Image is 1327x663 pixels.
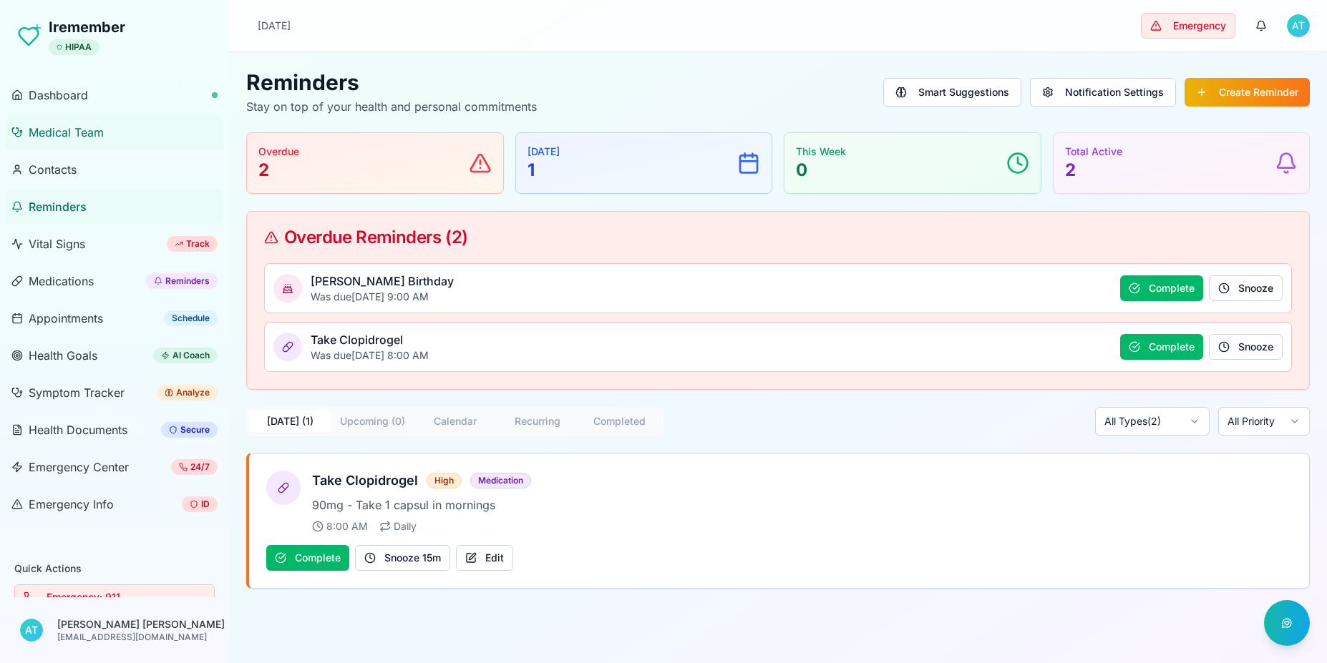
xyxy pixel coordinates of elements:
span: Symptom Tracker [29,384,125,401]
div: AI Coach [153,348,218,363]
h1: Iremember [49,17,125,37]
span: Health Goals [29,347,97,364]
button: Snooze 15m [355,545,450,571]
span: Emergency Center [29,458,129,476]
a: AppointmentsSchedule [6,301,223,335]
button: Notification Settings [1030,78,1176,107]
button: Emergency [1141,13,1235,39]
div: HIPAA [49,39,99,55]
span: Daily [394,519,417,534]
p: Stay on top of your health and personal commitments [246,98,537,115]
span: Appointments [29,310,103,327]
button: Recurring [496,410,578,433]
span: Emergency Info [29,496,114,513]
a: Vital SignsTrack [6,227,223,261]
div: Schedule [164,310,218,326]
span: A T [1287,14,1310,37]
span: A T [20,619,43,642]
a: Emergency InfoID [6,487,223,521]
div: High [427,473,462,488]
a: Health GoalsAI Coach [6,338,223,373]
button: Completed [578,410,661,433]
p: 2 [258,159,299,182]
div: Medication [470,473,531,488]
a: Emergency Center24/7 [6,450,223,484]
button: Snooze [1209,334,1283,360]
span: Reminders [29,198,87,215]
button: Smart Suggestions [883,78,1021,107]
span: Medical Team [29,124,104,141]
button: Complete [1120,275,1203,301]
p: 2 [1065,159,1122,182]
span: Dashboard [29,87,88,104]
p: [EMAIL_ADDRESS][DOMAIN_NAME] [57,632,209,643]
p: Was due [DATE] 8:00 AM [311,348,429,363]
button: Complete [1120,334,1203,360]
a: Emergency: 911 [14,593,215,605]
p: Total Active [1065,144,1122,159]
button: [DATE] ( 1 ) [249,410,331,433]
h3: Take Clopidrogel [312,471,418,491]
div: ID [182,496,218,512]
button: Upcoming ( 0 ) [331,410,414,433]
button: Complete [266,545,349,571]
span: Overdue Reminders ( 2 ) [284,229,467,246]
p: [DATE] [258,19,291,33]
p: 0 [796,159,846,182]
span: Contacts [29,161,77,178]
a: Medical Team [6,115,223,149]
div: Secure [161,422,218,438]
span: Vital Signs [29,235,85,252]
button: Create Reminder [1185,78,1310,107]
h1: Reminders [246,69,537,95]
span: Health Documents [29,421,127,438]
a: Reminders [6,190,223,224]
h4: Take Clopidrogel [311,331,429,348]
p: [DATE] [528,144,560,159]
a: Symptom TrackerAnalyze [6,375,223,410]
a: MedicationsReminders [6,264,223,298]
a: Health DocumentsSecure [6,413,223,447]
p: 1 [528,159,560,182]
button: Emergency: 911 [14,584,215,610]
button: Calendar [414,410,496,433]
h4: [PERSON_NAME] Birthday [311,272,454,290]
p: This Week [796,144,846,159]
div: Reminders [146,273,218,289]
a: Dashboard [6,78,223,112]
p: Overdue [258,144,299,159]
p: Was due [DATE] 9:00 AM [311,290,454,304]
button: Snooze [1209,275,1283,301]
p: 90mg - Take 1 capsul in mornings [312,496,531,514]
span: Medications [29,272,94,290]
button: Edit [456,545,513,571]
span: 8:00 AM [326,519,368,534]
div: Track [167,236,218,252]
div: 24/7 [171,459,218,475]
a: Contacts [6,152,223,187]
p: [PERSON_NAME] [PERSON_NAME] [57,617,209,632]
h3: Quick Actions [14,561,215,576]
button: AT[PERSON_NAME] [PERSON_NAME][EMAIL_ADDRESS][DOMAIN_NAME] [11,609,218,652]
div: Analyze [157,385,218,401]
